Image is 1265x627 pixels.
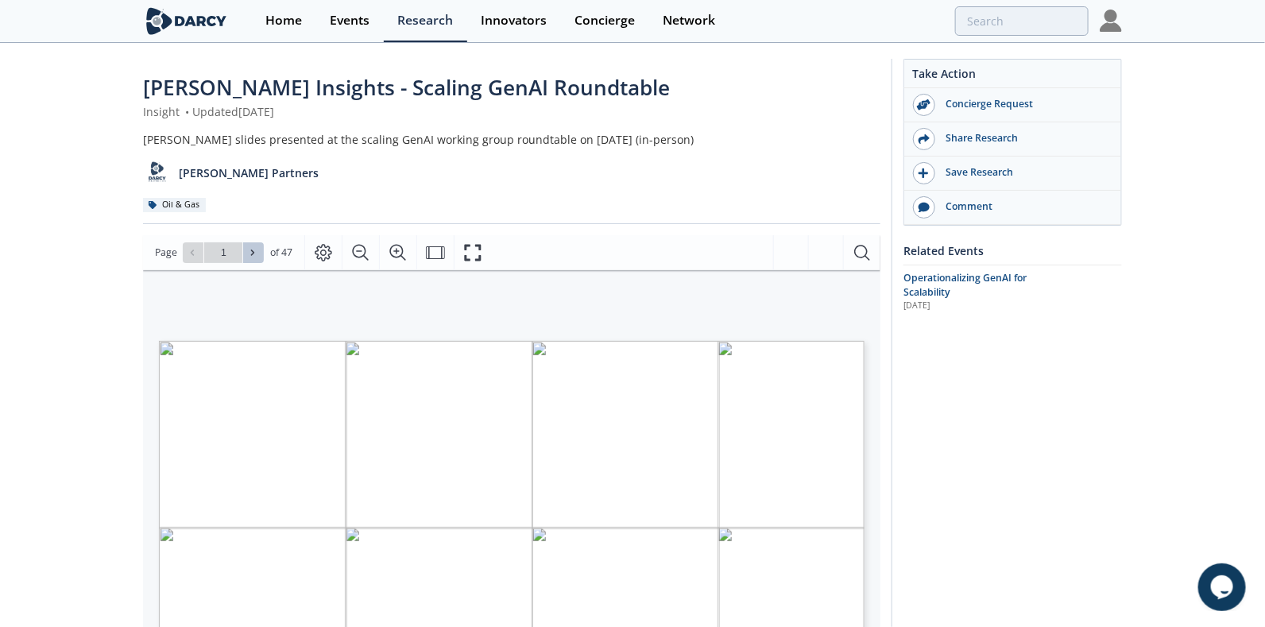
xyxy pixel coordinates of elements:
div: Innovators [481,14,547,27]
div: Save Research [935,165,1113,180]
span: Operationalizing GenAI for Scalability [903,271,1027,299]
a: Operationalizing GenAI for Scalability [DATE] [903,271,1122,313]
img: logo-wide.svg [143,7,230,35]
div: Share Research [935,131,1113,145]
p: [PERSON_NAME] Partners [180,164,319,181]
div: [PERSON_NAME] slides presented at the scaling GenAI working group roundtable on [DATE] (in-person) [143,131,880,148]
div: Take Action [904,65,1121,88]
div: Comment [935,199,1113,214]
div: Events [330,14,369,27]
span: • [183,104,192,119]
div: Home [265,14,302,27]
div: Concierge Request [935,97,1113,111]
input: Advanced Search [955,6,1089,36]
div: [DATE] [903,300,1044,312]
div: Related Events [903,237,1122,265]
div: Concierge [574,14,635,27]
span: [PERSON_NAME] Insights - Scaling GenAI Roundtable [143,73,670,102]
img: Profile [1100,10,1122,32]
div: Network [663,14,715,27]
iframe: chat widget [1198,563,1249,611]
div: Insight Updated [DATE] [143,103,880,120]
div: Oil & Gas [143,198,206,212]
div: Research [397,14,453,27]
